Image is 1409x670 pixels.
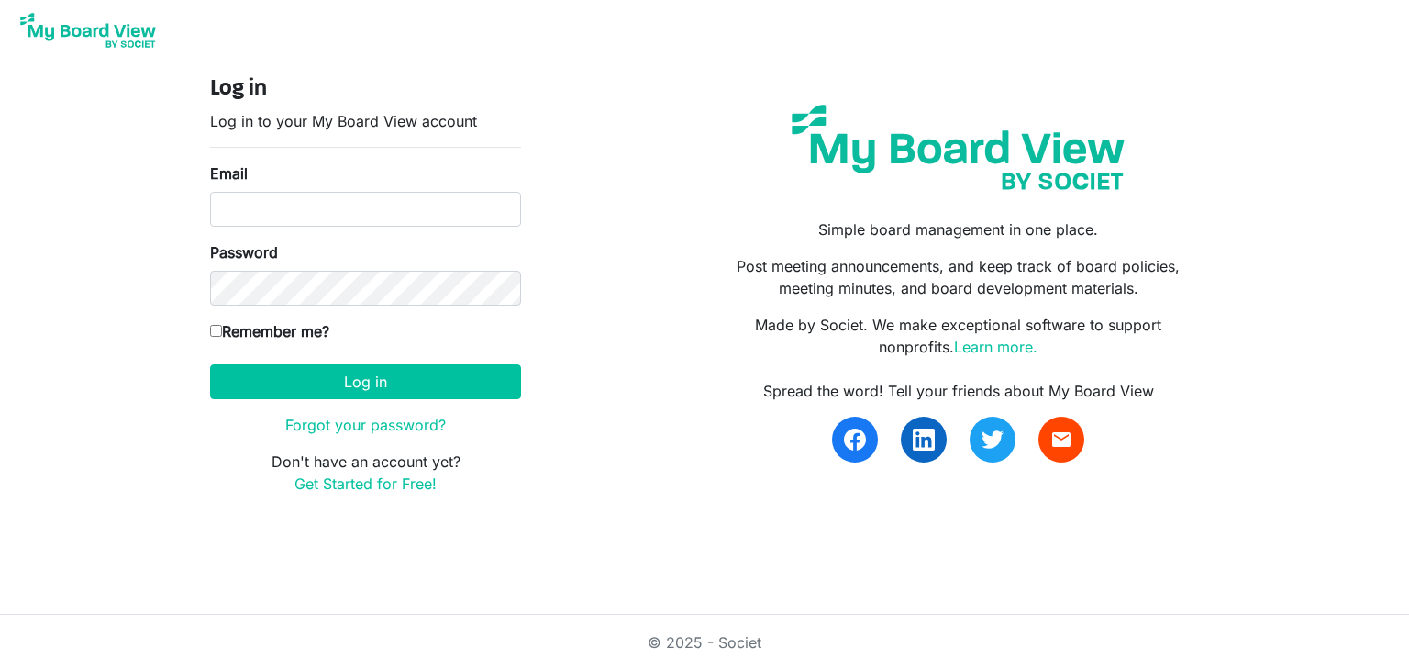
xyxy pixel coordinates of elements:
[718,380,1199,402] div: Spread the word! Tell your friends about My Board View
[954,338,1037,356] a: Learn more.
[285,416,446,434] a: Forgot your password?
[1050,429,1072,451] span: email
[1038,417,1084,463] a: email
[210,451,521,495] p: Don't have an account yet?
[718,255,1199,299] p: Post meeting announcements, and keep track of board policies, meeting minutes, and board developm...
[913,429,935,451] img: linkedin.svg
[210,76,521,103] h4: Log in
[210,162,248,184] label: Email
[718,314,1199,358] p: Made by Societ. We make exceptional software to support nonprofits.
[982,429,1004,451] img: twitter.svg
[15,7,161,53] img: My Board View Logo
[294,475,437,493] a: Get Started for Free!
[210,241,278,263] label: Password
[210,325,222,337] input: Remember me?
[210,364,521,399] button: Log in
[778,91,1138,204] img: my-board-view-societ.svg
[718,218,1199,240] p: Simple board management in one place.
[210,320,329,342] label: Remember me?
[210,110,521,132] p: Log in to your My Board View account
[844,429,866,451] img: facebook.svg
[648,633,761,652] a: © 2025 - Societ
